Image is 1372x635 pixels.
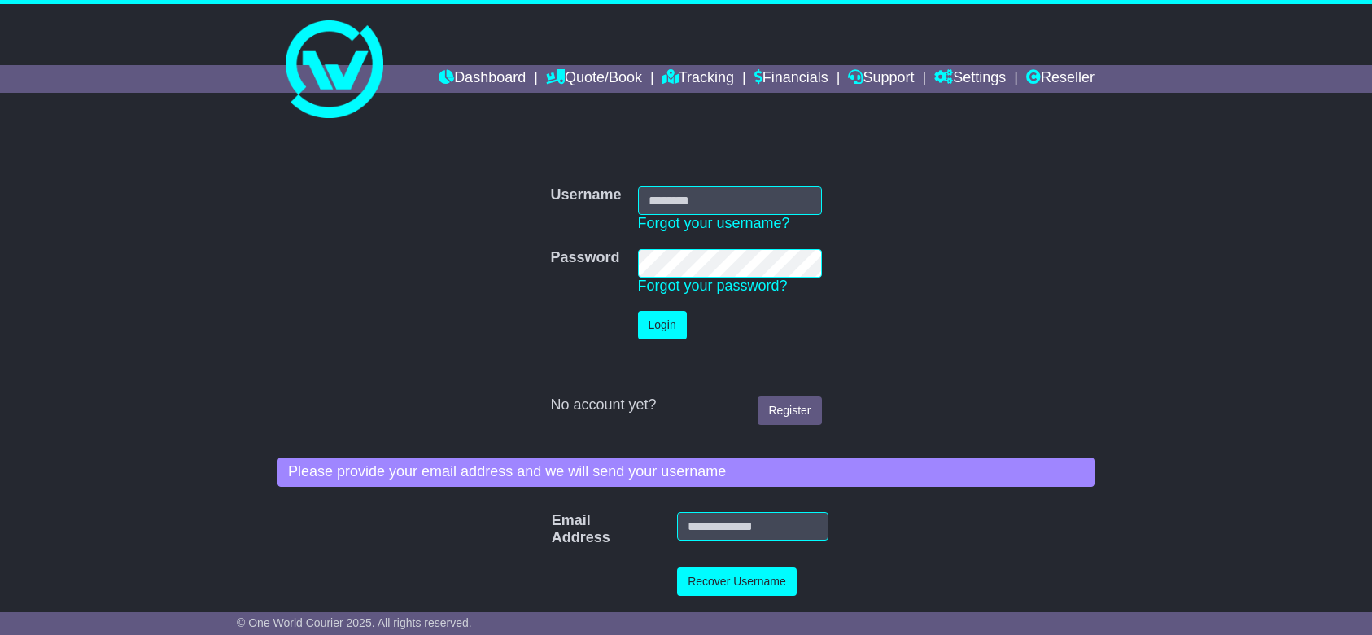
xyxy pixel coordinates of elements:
[638,278,788,294] a: Forgot your password?
[758,396,821,425] a: Register
[544,512,573,547] label: Email Address
[638,215,790,231] a: Forgot your username?
[848,65,914,93] a: Support
[550,186,621,204] label: Username
[439,65,526,93] a: Dashboard
[1026,65,1095,93] a: Reseller
[237,616,472,629] span: © One World Courier 2025. All rights reserved.
[662,65,734,93] a: Tracking
[550,396,821,414] div: No account yet?
[546,65,642,93] a: Quote/Book
[934,65,1006,93] a: Settings
[550,249,619,267] label: Password
[677,567,797,596] button: Recover Username
[754,65,828,93] a: Financials
[638,311,687,339] button: Login
[277,458,1095,487] div: Please provide your email address and we will send your username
